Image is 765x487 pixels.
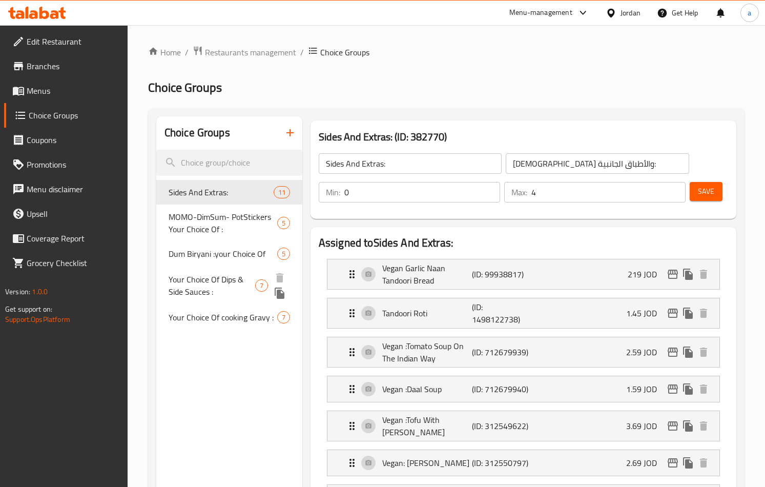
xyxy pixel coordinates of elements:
[169,186,274,198] span: Sides And Extras:
[27,134,119,146] span: Coupons
[156,305,302,330] div: Your Choice Of cooking Gravy :7
[327,298,719,328] div: Expand
[148,46,745,59] nav: breadcrumb
[319,407,728,445] li: Expand
[277,311,290,323] div: Choices
[680,306,696,321] button: duplicate
[326,186,340,198] p: Min:
[272,270,287,286] button: delete
[509,7,572,19] div: Menu-management
[472,420,532,432] p: (ID: 312549622)
[27,232,119,245] span: Coverage Report
[148,76,222,99] span: Choice Groups
[319,129,728,145] h3: Sides And Extras: (ID: 382770)
[278,313,290,322] span: 7
[680,344,696,360] button: duplicate
[169,248,277,260] span: Dum Biryani :your Choice Of
[698,185,714,198] span: Save
[319,235,728,251] h2: Assigned to Sides And Extras:
[4,251,128,275] a: Grocery Checklist
[274,186,290,198] div: Choices
[327,411,719,441] div: Expand
[27,183,119,195] span: Menu disclaimer
[748,7,751,18] span: a
[696,344,711,360] button: delete
[472,383,532,395] p: (ID: 712679940)
[680,455,696,471] button: duplicate
[300,46,304,58] li: /
[4,54,128,78] a: Branches
[382,262,472,287] p: Vegan Garlic Naan Tandoori Bread
[185,46,189,58] li: /
[382,457,472,469] p: Vegan: [PERSON_NAME]
[511,186,527,198] p: Max:
[319,333,728,372] li: Expand
[4,152,128,177] a: Promotions
[696,455,711,471] button: delete
[4,29,128,54] a: Edit Restaurant
[4,177,128,201] a: Menu disclaimer
[319,372,728,407] li: Expand
[319,445,728,480] li: Expand
[277,217,290,229] div: Choices
[4,128,128,152] a: Coupons
[665,267,680,282] button: edit
[27,257,119,269] span: Grocery Checklist
[319,294,728,333] li: Expand
[665,455,680,471] button: edit
[472,346,532,358] p: (ID: 712679939)
[272,286,287,301] button: duplicate
[156,150,302,176] input: search
[5,285,30,298] span: Version:
[193,46,296,59] a: Restaurants management
[169,311,277,323] span: Your Choice Of cooking Gravy :
[5,302,52,316] span: Get support on:
[696,418,711,434] button: delete
[680,381,696,397] button: duplicate
[472,268,532,280] p: (ID: 99938817)
[27,208,119,220] span: Upsell
[156,180,302,205] div: Sides And Extras:11
[169,273,255,298] span: Your Choice Of Dips & Side Sauces :
[5,313,70,326] a: Support.OpsPlatform
[696,381,711,397] button: delete
[156,241,302,266] div: Dum Biryani :your Choice Of5
[696,306,711,321] button: delete
[4,201,128,226] a: Upsell
[472,457,532,469] p: (ID: 312550797)
[4,78,128,103] a: Menus
[148,46,181,58] a: Home
[472,301,532,326] p: (ID: 1498122738)
[255,279,268,292] div: Choices
[27,35,119,48] span: Edit Restaurant
[164,125,230,140] h2: Choice Groups
[327,337,719,367] div: Expand
[320,46,369,58] span: Choice Groups
[27,158,119,171] span: Promotions
[626,307,665,319] p: 1.45 JOD
[680,267,696,282] button: duplicate
[327,450,719,476] div: Expand
[690,182,722,201] button: Save
[680,418,696,434] button: duplicate
[665,418,680,434] button: edit
[29,109,119,121] span: Choice Groups
[156,205,302,241] div: MOMO-DimSum- PotStickers Your Choice Of :5
[4,103,128,128] a: Choice Groups
[696,267,711,282] button: delete
[382,307,472,319] p: Tandoori Roti
[319,255,728,294] li: Expand
[278,249,290,259] span: 5
[327,376,719,402] div: Expand
[626,420,665,432] p: 3.69 JOD
[626,457,665,469] p: 2.69 JOD
[382,383,472,395] p: Vegan :Daal Soup
[665,381,680,397] button: edit
[665,344,680,360] button: edit
[628,268,665,280] p: 219 JOD
[278,218,290,228] span: 5
[626,346,665,358] p: 2.59 JOD
[27,85,119,97] span: Menus
[626,383,665,395] p: 1.59 JOD
[156,266,302,305] div: Your Choice Of Dips & Side Sauces :7deleteduplicate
